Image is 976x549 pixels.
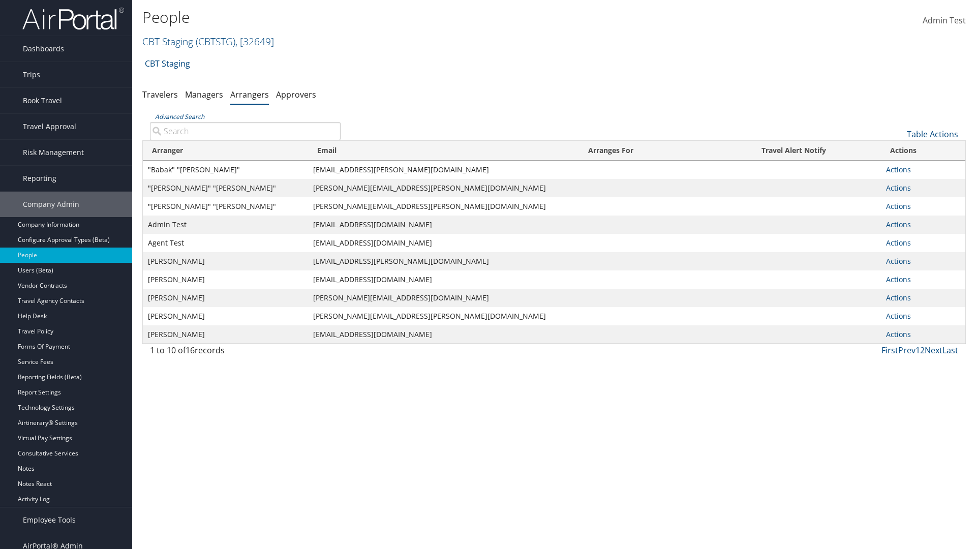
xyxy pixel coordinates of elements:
span: , [ 32649 ] [235,35,274,48]
td: Admin Test [143,216,308,234]
a: Advanced Search [155,112,204,121]
a: Actions [886,293,911,302]
td: [PERSON_NAME][EMAIL_ADDRESS][PERSON_NAME][DOMAIN_NAME] [308,307,579,325]
a: Actions [886,329,911,339]
a: Managers [185,89,223,100]
a: CBT Staging [145,53,190,74]
a: Admin Test [923,5,966,37]
td: "Babak" "[PERSON_NAME]" [143,161,308,179]
span: Admin Test [923,15,966,26]
th: Arranges For: activate to sort column ascending [579,141,707,161]
a: Actions [886,201,911,211]
span: ( CBTSTG ) [196,35,235,48]
span: Trips [23,62,40,87]
a: Arrangers [230,89,269,100]
a: Actions [886,220,911,229]
a: Table Actions [907,129,958,140]
td: [EMAIL_ADDRESS][DOMAIN_NAME] [308,216,579,234]
a: Actions [886,183,911,193]
a: 2 [920,345,925,356]
img: airportal-logo.png [22,7,124,30]
span: Travel Approval [23,114,76,139]
a: Actions [886,274,911,284]
td: [EMAIL_ADDRESS][PERSON_NAME][DOMAIN_NAME] [308,161,579,179]
td: [EMAIL_ADDRESS][DOMAIN_NAME] [308,325,579,344]
a: Approvers [276,89,316,100]
td: [EMAIL_ADDRESS][DOMAIN_NAME] [308,234,579,252]
a: Prev [898,345,916,356]
td: Agent Test [143,234,308,252]
a: Travelers [142,89,178,100]
td: [PERSON_NAME] [143,270,308,289]
td: [PERSON_NAME] [143,289,308,307]
input: Advanced Search [150,122,341,140]
td: [PERSON_NAME][EMAIL_ADDRESS][PERSON_NAME][DOMAIN_NAME] [308,197,579,216]
span: 16 [186,345,195,356]
span: Risk Management [23,140,84,165]
span: Reporting [23,166,56,191]
span: Company Admin [23,192,79,217]
span: Employee Tools [23,507,76,533]
th: Email: activate to sort column ascending [308,141,579,161]
a: Actions [886,165,911,174]
a: Last [942,345,958,356]
a: Next [925,345,942,356]
th: Arranger: activate to sort column descending [143,141,308,161]
td: [EMAIL_ADDRESS][PERSON_NAME][DOMAIN_NAME] [308,252,579,270]
th: Actions [881,141,965,161]
span: Book Travel [23,88,62,113]
td: [PERSON_NAME] [143,325,308,344]
div: 1 to 10 of records [150,344,341,361]
a: Actions [886,256,911,266]
a: Actions [886,238,911,248]
td: [PERSON_NAME] [143,252,308,270]
td: [PERSON_NAME][EMAIL_ADDRESS][PERSON_NAME][DOMAIN_NAME] [308,179,579,197]
a: First [881,345,898,356]
td: "[PERSON_NAME]" "[PERSON_NAME]" [143,197,308,216]
th: Travel Alert Notify: activate to sort column ascending [707,141,880,161]
h1: People [142,7,691,28]
td: "[PERSON_NAME]" "[PERSON_NAME]" [143,179,308,197]
span: Dashboards [23,36,64,62]
td: [PERSON_NAME] [143,307,308,325]
a: CBT Staging [142,35,274,48]
a: Actions [886,311,911,321]
td: [PERSON_NAME][EMAIL_ADDRESS][DOMAIN_NAME] [308,289,579,307]
a: 1 [916,345,920,356]
td: [EMAIL_ADDRESS][DOMAIN_NAME] [308,270,579,289]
